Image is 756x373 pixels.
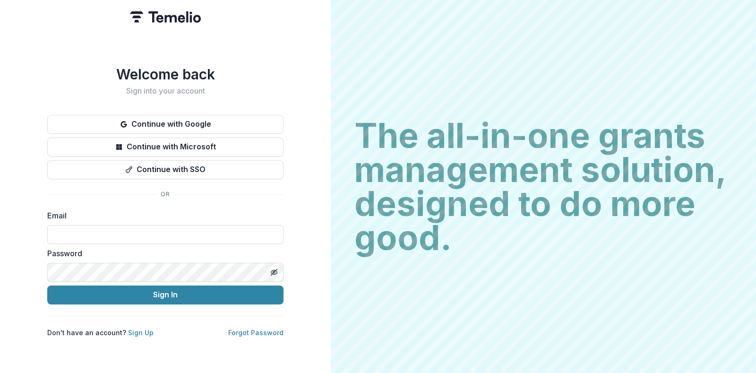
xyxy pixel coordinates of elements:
a: Forgot Password [228,329,283,337]
h1: Welcome back [47,66,283,83]
label: Password [47,248,278,259]
p: Don't have an account? [47,328,154,338]
label: Email [47,210,278,221]
button: Continue with SSO [47,160,283,179]
h2: Sign into your account [47,87,283,95]
button: Sign In [47,286,283,304]
img: Temelio [130,11,201,23]
button: Continue with Google [47,115,283,134]
button: Toggle password visibility [266,265,282,280]
a: Sign Up [128,329,154,337]
button: Continue with Microsoft [47,138,283,156]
